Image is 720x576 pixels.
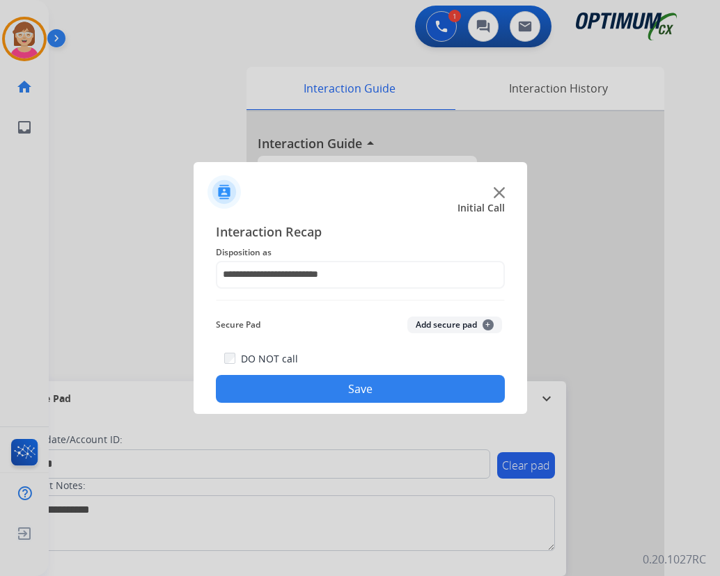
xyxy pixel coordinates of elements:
[216,317,260,333] span: Secure Pad
[643,551,706,568] p: 0.20.1027RC
[216,375,505,403] button: Save
[216,222,505,244] span: Interaction Recap
[208,175,241,209] img: contactIcon
[216,244,505,261] span: Disposition as
[407,317,502,333] button: Add secure pad+
[483,319,494,330] span: +
[216,300,505,301] img: contact-recap-line.svg
[241,352,298,366] label: DO NOT call
[457,201,505,215] span: Initial Call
